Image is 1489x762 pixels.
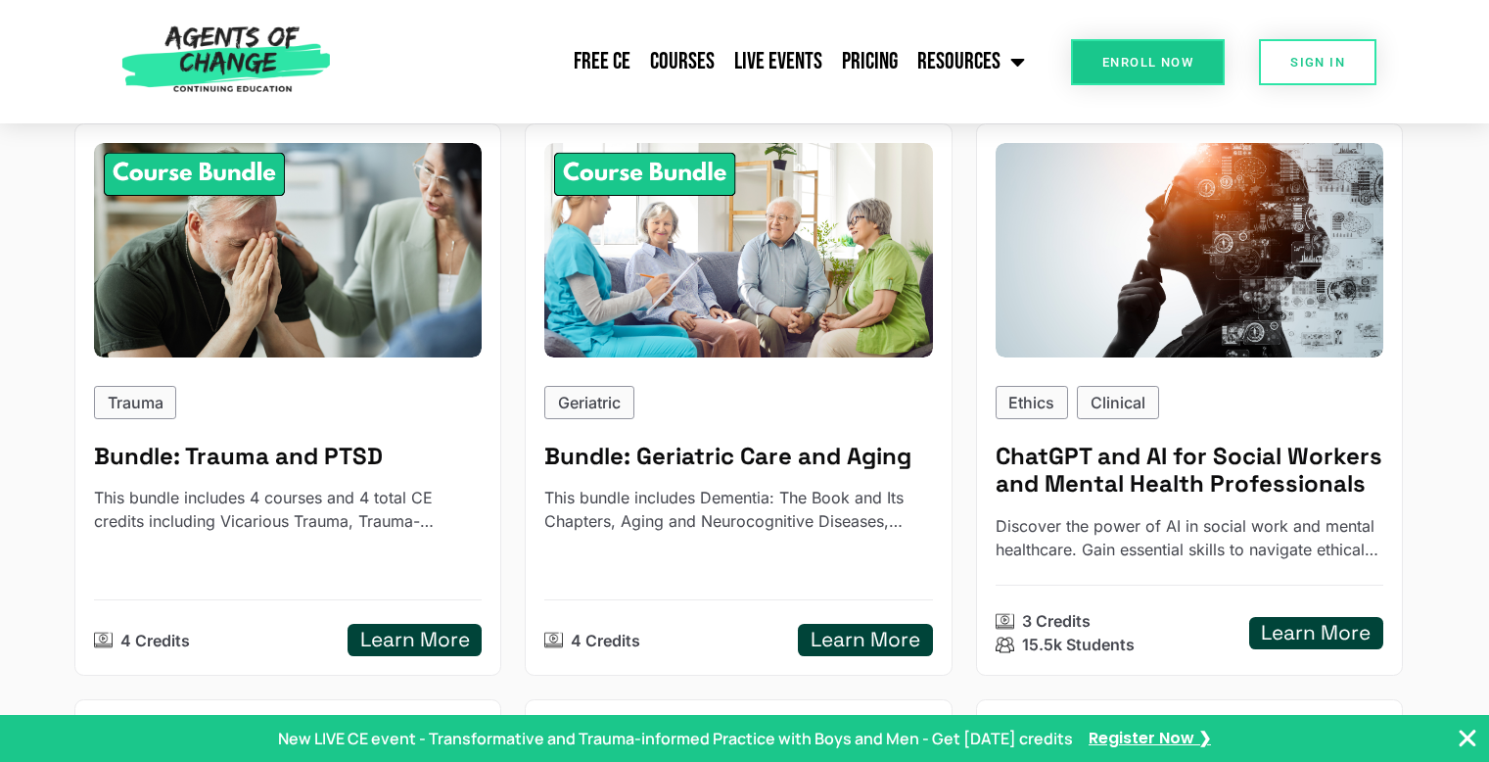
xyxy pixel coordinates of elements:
p: This bundle includes 4 courses and 4 total CE credits including Vicarious Trauma, Trauma-Informed... [94,486,482,533]
a: Live Events [724,37,832,86]
p: Geriatric [558,391,621,414]
p: Clinical [1091,391,1145,414]
h5: Learn More [360,628,470,652]
nav: Menu [340,37,1035,86]
p: Discover the power of AI in social work and mental healthcare. Gain essential skills to navigate ... [996,514,1383,561]
h5: Learn More [1261,621,1371,645]
p: Trauma [108,391,163,414]
p: New LIVE CE event - Transformative and Trauma-informed Practice with Boys and Men - Get [DATE] cr... [278,727,1073,750]
a: Trauma and PTSD - 4 CE Credit BundleTrauma Bundle: Trauma and PTSDThis bundle includes 4 courses ... [74,123,501,677]
h5: Bundle: Geriatric Care and Aging [544,443,932,471]
h5: Learn More [811,628,920,652]
img: Trauma and PTSD - 4 CE Credit Bundle [94,143,482,357]
a: SIGN IN [1259,39,1376,85]
p: 4 Credits [120,629,190,652]
a: ChatGPT and AI for Social Workers and Mental Health Professionals (3 General CE Credit)EthicsClin... [976,123,1403,677]
span: SIGN IN [1290,56,1345,69]
a: Enroll Now [1071,39,1225,85]
p: This bundle includes Dementia: The Book and Its Chapters, Aging and Neurocognitive Diseases, Geri... [544,486,932,533]
a: Register Now ❯ [1089,728,1211,749]
a: Free CE [564,37,640,86]
a: Pricing [832,37,907,86]
p: 4 Credits [571,629,640,652]
p: 3 Credits [1022,609,1091,633]
button: Close Banner [1456,727,1479,750]
p: Ethics [1008,391,1054,414]
a: Resources [907,37,1035,86]
p: 15.5k Students [1022,633,1135,656]
h5: Bundle: Trauma and PTSD [94,443,482,471]
span: Enroll Now [1102,56,1193,69]
a: Geriatric Care and Aging - 4 Credit CE BundleGeriatric Bundle: Geriatric Care and AgingThis bundl... [525,123,952,677]
img: ChatGPT and AI for Social Workers and Mental Health Professionals (3 General CE Credit) [996,143,1383,357]
h5: ChatGPT and AI for Social Workers and Mental Health Professionals [996,443,1383,500]
img: Geriatric Care and Aging - 4 Credit CE Bundle [544,143,932,357]
a: Courses [640,37,724,86]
